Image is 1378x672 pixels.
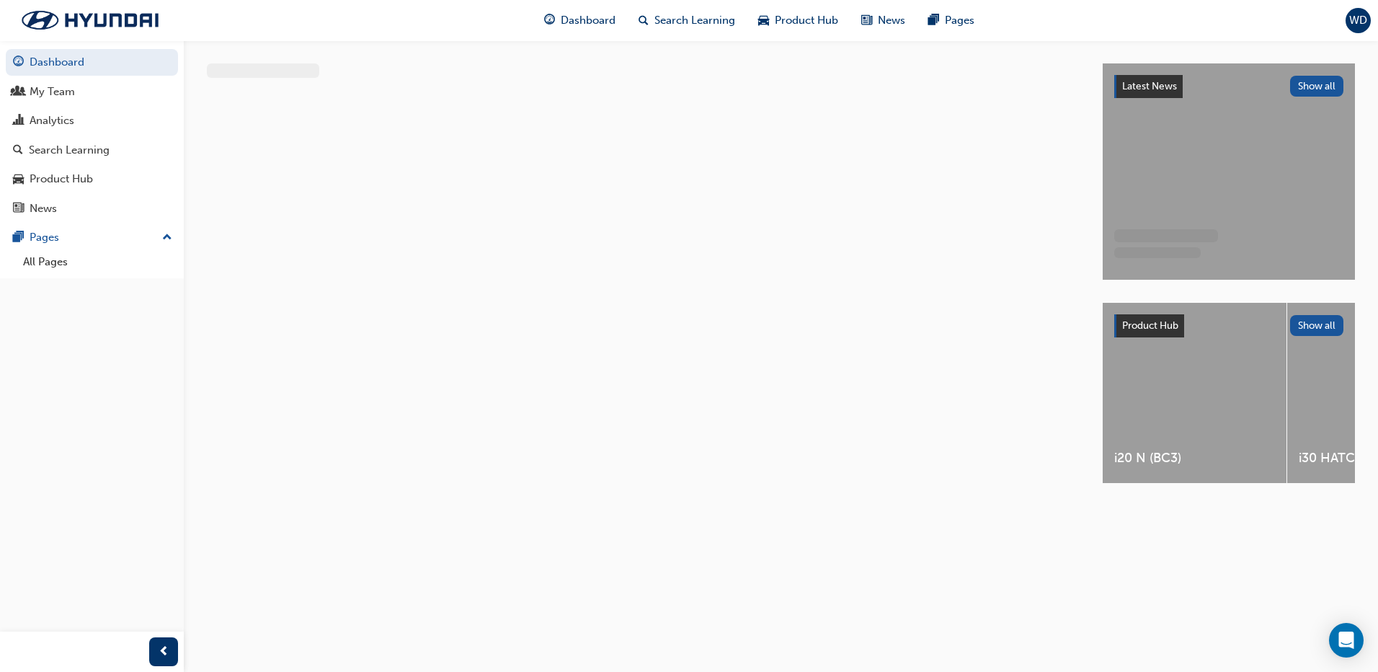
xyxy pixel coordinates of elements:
a: car-iconProduct Hub [747,6,850,35]
a: Search Learning [6,137,178,164]
span: guage-icon [13,56,24,69]
button: DashboardMy TeamAnalyticsSearch LearningProduct HubNews [6,46,178,224]
button: Pages [6,224,178,251]
a: Analytics [6,107,178,134]
span: news-icon [13,203,24,216]
span: prev-icon [159,643,169,661]
a: news-iconNews [850,6,917,35]
button: Show all [1290,76,1344,97]
a: All Pages [17,251,178,273]
span: Pages [945,12,974,29]
a: Latest NewsShow all [1114,75,1343,98]
span: Search Learning [654,12,735,29]
span: news-icon [861,12,872,30]
div: Open Intercom Messenger [1329,623,1364,658]
span: WD [1349,12,1367,29]
a: Dashboard [6,49,178,76]
span: search-icon [13,144,23,157]
a: guage-iconDashboard [533,6,627,35]
span: Latest News [1122,80,1177,92]
span: guage-icon [544,12,555,30]
span: up-icon [162,229,172,247]
span: people-icon [13,86,24,99]
span: News [878,12,905,29]
a: News [6,195,178,222]
span: pages-icon [928,12,939,30]
span: car-icon [758,12,769,30]
div: Product Hub [30,171,93,187]
span: chart-icon [13,115,24,128]
span: Product Hub [775,12,838,29]
span: Product Hub [1122,319,1178,332]
a: My Team [6,79,178,105]
div: My Team [30,84,75,100]
span: car-icon [13,173,24,186]
img: Trak [7,5,173,35]
a: search-iconSearch Learning [627,6,747,35]
div: News [30,200,57,217]
span: i20 N (BC3) [1114,450,1275,467]
a: i20 N (BC3) [1103,303,1286,483]
div: Search Learning [29,142,110,159]
a: Product HubShow all [1114,314,1343,337]
div: Pages [30,229,59,246]
button: WD [1346,8,1371,33]
div: Analytics [30,112,74,129]
span: pages-icon [13,231,24,244]
span: Dashboard [561,12,615,29]
a: Product Hub [6,166,178,193]
button: Show all [1290,315,1344,336]
a: pages-iconPages [917,6,986,35]
span: search-icon [639,12,649,30]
